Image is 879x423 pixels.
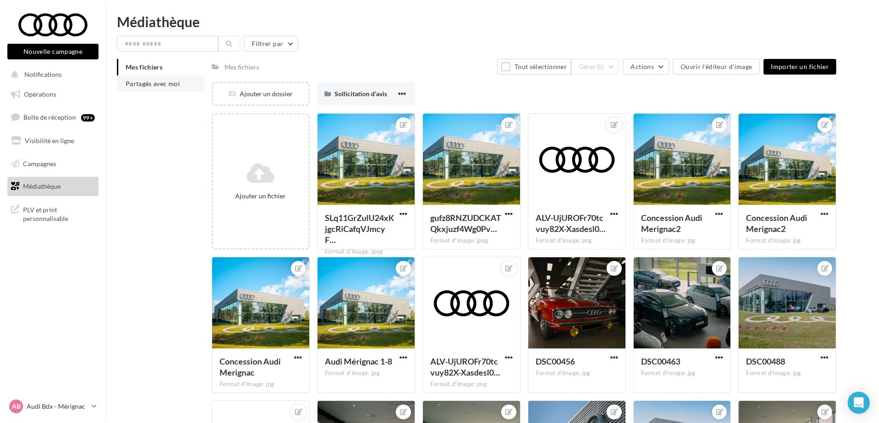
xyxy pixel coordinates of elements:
[7,398,98,415] a: AB Audi Bdx - Mérignac
[126,63,162,71] span: Mes fichiers
[430,213,501,234] span: gufz8RNZUDCKATQkxjuzf4Wg0PvkIzU5tKC7znWai8Zr6Uz3fGjETA1P6kvTZIWqnuf6Nnp07b-aTbwyXw=s0
[641,213,702,234] span: Concession Audi Merignac2
[12,402,21,411] span: AB
[6,154,100,174] a: Campagnes
[27,402,88,411] p: Audi Bdx - Mérignac
[430,380,513,388] div: Format d'image: png
[220,380,302,388] div: Format d'image: jpg
[6,85,100,104] a: Opérations
[325,213,394,245] span: SLq11GrZulU24xKjgcRiCafqVJmcyFi7qh4gU8q4dwra6o6bnmEp1aumtK0XI8zhraJihtArhxTY3hGIyw=s0
[24,90,56,98] span: Opérations
[6,177,100,196] a: Médiathèque
[325,248,407,256] div: Format d'image: jpeg
[23,182,61,190] span: Médiathèque
[641,369,723,377] div: Format d'image: jpg
[24,71,62,79] span: Notifications
[746,237,828,245] div: Format d'image: jpg
[430,237,513,245] div: Format d'image: jpeg
[325,356,392,366] span: Audi Mérignac 1-8
[848,392,870,414] div: Open Intercom Messenger
[23,113,76,121] span: Boîte de réception
[7,44,98,59] button: Nouvelle campagne
[536,237,618,245] div: Format d'image: png
[220,356,281,377] span: Concession Audi Merignac
[23,203,95,223] span: PLV et print personnalisable
[244,36,298,52] button: Filtrer par
[213,89,308,99] div: Ajouter un dossier
[430,356,500,377] span: ALV-UjUROFr70tcvuy82X-Xasdesl0Fi9Kn0xNNQv9Xq9sRsQX93qcH6
[126,80,180,87] span: Partagés avec moi
[571,59,619,75] button: Gérer(0)
[217,191,305,201] div: Ajouter un fichier
[497,59,571,75] button: Tout sélectionner
[6,131,100,151] a: Visibilité en ligne
[771,63,829,70] span: Importer un fichier
[763,59,836,75] button: Importer un fichier
[641,237,723,245] div: Format d'image: jpg
[596,63,604,70] span: (0)
[536,356,575,366] span: DSC00456
[225,63,259,72] div: Mes fichiers
[117,15,868,29] div: Médiathèque
[325,369,407,377] div: Format d'image: jpg
[6,200,100,227] a: PLV et print personnalisable
[536,369,618,377] div: Format d'image: jpg
[673,59,760,75] button: Ouvrir l'éditeur d'image
[746,213,807,234] span: Concession Audi Merignac2
[536,213,606,234] span: ALV-UjUROFr70tcvuy82X-Xasdesl0Fi9Kn0xNNQv9Xq9sRsQX93qcH6
[746,356,785,366] span: DSC00488
[630,63,653,70] span: Actions
[6,107,100,127] a: Boîte de réception99+
[25,137,74,145] span: Visibilité en ligne
[335,90,387,98] span: Sollicitation d'avis
[623,59,669,75] button: Actions
[641,356,680,366] span: DSC00463
[23,159,56,167] span: Campagnes
[746,369,828,377] div: Format d'image: jpg
[81,114,95,122] div: 99+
